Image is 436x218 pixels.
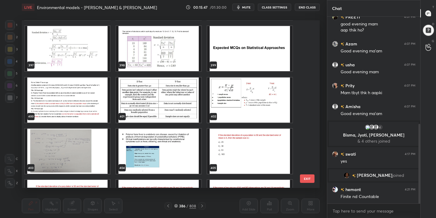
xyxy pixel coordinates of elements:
[352,174,356,177] img: no-rating-badge.077c3623.svg
[341,42,344,46] img: no-rating-badge.077c3623.svg
[405,188,415,191] div: 4:21 PM
[25,78,110,123] img: 17597472048OYV95.pdf
[295,4,320,11] button: End Class
[344,82,354,89] h6: Prity
[207,78,292,123] img: 17597472048OYV95.pdf
[341,15,344,19] img: no-rating-badge.077c3623.svg
[341,27,415,33] div: aap thik ho?
[357,173,392,178] span: [PERSON_NAME]
[300,174,315,183] button: EXIT
[116,26,201,71] img: 17597472048OYV95.pdf
[341,63,344,67] img: no-rating-badge.077c3623.svg
[341,158,415,164] div: yes
[344,41,357,47] h6: Azam
[404,63,415,67] div: 4:07 PM
[341,194,415,200] div: Finite nd Countable
[344,186,361,193] h6: hemant
[5,69,18,78] div: 5
[405,152,415,156] div: 4:17 PM
[404,84,415,88] div: 4:07 PM
[404,15,415,19] div: 4:07 PM
[344,14,360,20] h6: PREETI
[369,124,375,130] img: default.png
[344,103,361,110] h6: Amisha
[332,187,338,193] img: 3
[341,153,344,156] img: no-rating-badge.077c3623.svg
[332,139,415,144] p: & 4 others joined
[22,20,309,188] div: grid
[22,4,35,11] div: LIVE
[327,0,347,16] p: Chat
[432,22,434,26] p: D
[332,41,338,47] img: b07bad8ed58b43789efcbb4f6eada76a.jpg
[341,111,415,117] div: Good evening ma'am
[25,26,110,71] img: 17597472048OYV95.pdf
[364,124,371,130] img: 3
[5,166,18,176] div: X
[186,204,188,208] div: /
[5,32,18,42] div: 2
[341,188,344,191] img: no-rating-badge.077c3623.svg
[341,84,344,88] img: no-rating-badge.077c3623.svg
[5,154,18,164] div: C
[327,17,420,203] div: grid
[207,129,292,174] img: 17597472048OYV95.pdf
[392,173,404,178] span: joined
[5,57,18,66] div: 4
[332,14,338,20] img: 975d8f80c7b7480790a58a61b4a474ae.jpg
[179,204,185,208] div: 386
[332,62,338,68] img: default.png
[432,39,434,43] p: G
[332,104,338,110] img: default.png
[5,178,18,188] div: Z
[332,133,415,137] p: Bisma, Jyoti, [PERSON_NAME]
[37,5,157,10] h4: Environmental models - [PERSON_NAME] & [PERSON_NAME]
[344,151,356,157] h6: swati
[404,42,415,46] div: 4:07 PM
[341,48,415,54] div: Good evening ma'am
[189,203,196,209] div: 808
[344,61,355,68] h6: usha
[232,4,254,11] button: mute
[5,20,17,30] div: 1
[404,105,415,108] div: 4:07 PM
[377,124,383,130] div: 4
[5,81,18,91] div: 6
[341,90,415,96] div: Mam tbyt thk h aapki
[341,21,415,27] div: good evening mam
[5,45,18,54] div: 3
[432,5,434,9] p: T
[373,124,379,130] img: default.png
[341,105,344,108] img: no-rating-badge.077c3623.svg
[116,129,201,174] img: 17597472048OYV95.pdf
[258,4,291,11] button: CLASS SETTINGS
[116,78,201,123] img: 17597472048OYV95.pdf
[25,129,110,174] img: 17597472048OYV95.pdf
[242,5,251,9] span: mute
[5,93,18,103] div: 7
[344,172,350,178] img: 7fc034c010d9473b973aad783a98d630.44694031_3
[332,83,338,89] img: 8bf0d85a76d2479da0f56fcc0e9668d4.jpg
[332,151,338,157] img: 2171b84a3f5d46ffbb1d5035fcce5c7f.jpg
[341,69,415,75] div: Good evening mam
[207,26,292,71] img: 17597472048OYV95.pdf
